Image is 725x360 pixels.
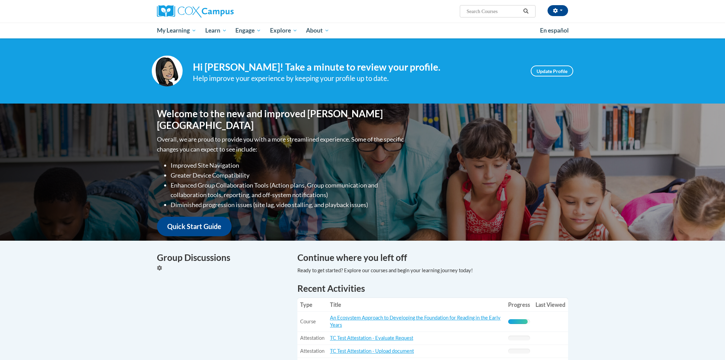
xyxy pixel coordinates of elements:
[548,5,568,16] button: Account Settings
[157,5,287,17] a: Cox Campus
[297,251,568,264] h4: Continue where you left off
[306,26,329,35] span: About
[466,7,521,15] input: Search Courses
[536,23,573,38] a: En español
[157,26,196,35] span: My Learning
[171,200,405,210] li: Diminished progression issues (site lag, video stalling, and playback issues)
[235,26,261,35] span: Engage
[157,108,405,131] h1: Welcome to the new and improved [PERSON_NAME][GEOGRAPHIC_DATA]
[302,23,334,38] a: About
[330,335,413,341] a: TC Test Attestation - Evaluate Request
[231,23,266,38] a: Engage
[171,170,405,180] li: Greater Device Compatibility
[540,27,569,34] span: En español
[157,217,232,236] a: Quick Start Guide
[171,160,405,170] li: Improved Site Navigation
[300,335,324,341] span: Attestation
[297,298,327,312] th: Type
[157,134,405,154] p: Overall, we are proud to provide you with a more streamlined experience. Some of the specific cha...
[205,26,227,35] span: Learn
[157,251,287,264] h4: Group Discussions
[330,315,501,328] a: An Ecosystem Approach to Developing the Foundation for Reading in the Early Years
[300,348,324,354] span: Attestation
[171,180,405,200] li: Enhanced Group Collaboration Tools (Action plans, Group communication and collaboration tools, re...
[533,298,568,312] th: Last Viewed
[152,56,183,86] img: Profile Image
[201,23,231,38] a: Learn
[300,319,316,324] span: Course
[508,319,528,324] div: Progress, %
[193,73,520,84] div: Help improve your experience by keeping your profile up to date.
[330,348,414,354] a: TC Test Attestation - Upload document
[266,23,302,38] a: Explore
[157,5,234,17] img: Cox Campus
[521,7,531,15] button: Search
[152,23,201,38] a: My Learning
[505,298,533,312] th: Progress
[297,282,568,295] h1: Recent Activities
[531,65,573,76] a: Update Profile
[327,298,505,312] th: Title
[270,26,297,35] span: Explore
[147,23,578,38] div: Main menu
[193,61,520,73] h4: Hi [PERSON_NAME]! Take a minute to review your profile.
